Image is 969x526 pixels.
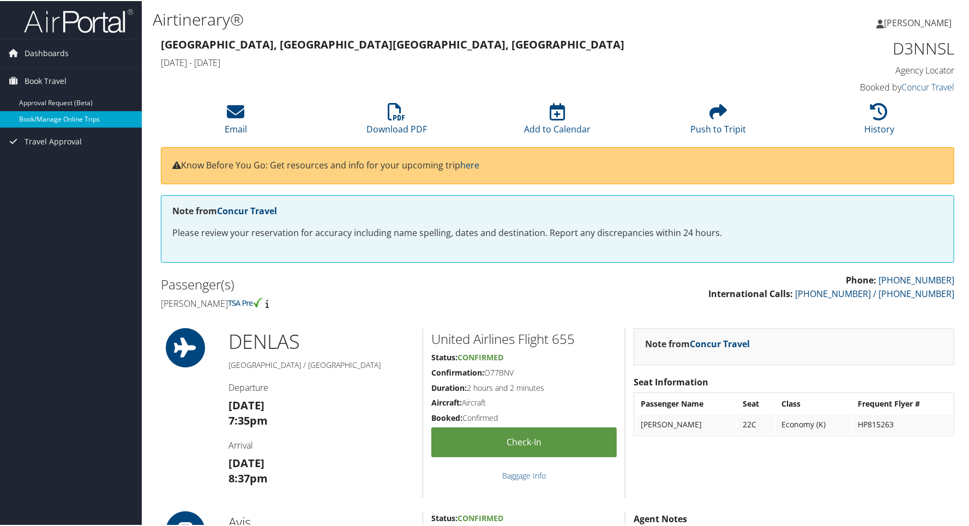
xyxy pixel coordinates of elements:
h4: Booked by [768,80,954,92]
th: Passenger Name [635,393,736,413]
a: [PHONE_NUMBER] [878,273,954,285]
p: Please review your reservation for accuracy including name spelling, dates and destination. Repor... [172,225,943,239]
td: 22C [737,414,775,433]
h1: Airtinerary® [153,7,693,30]
a: Download PDF [366,108,427,134]
strong: [DATE] [228,397,264,412]
strong: Seat Information [634,375,708,387]
h5: 2 hours and 2 minutes [431,382,617,392]
span: Confirmed [458,512,503,522]
h5: Aircraft [431,396,617,407]
strong: Agent Notes [634,512,687,524]
h1: DEN LAS [228,327,414,354]
p: Know Before You Go: Get resources and info for your upcoming trip [172,158,943,172]
td: HP815263 [852,414,953,433]
h4: [DATE] - [DATE] [161,56,752,68]
a: [PERSON_NAME] [876,5,962,38]
a: Check-in [431,426,617,456]
a: Concur Travel [901,80,954,92]
h5: Confirmed [431,412,617,422]
strong: Booked: [431,412,462,422]
h2: Passenger(s) [161,274,550,293]
h5: O77BNV [431,366,617,377]
a: [PHONE_NUMBER] / [PHONE_NUMBER] [795,287,954,299]
strong: Note from [172,204,277,216]
a: here [460,158,479,170]
a: History [864,108,894,134]
span: Dashboards [25,39,69,66]
h2: United Airlines Flight 655 [431,329,617,347]
th: Frequent Flyer # [852,393,953,413]
h1: D3NNSL [768,36,954,59]
strong: Status: [431,351,458,361]
span: [PERSON_NAME] [884,16,952,28]
strong: Confirmation: [431,366,484,377]
a: Baggage Info [502,469,546,480]
strong: 8:37pm [228,470,268,485]
span: Book Travel [25,66,67,94]
a: Concur Travel [217,204,277,216]
strong: Note from [645,337,750,349]
td: Economy (K) [776,414,851,433]
strong: Phone: [846,273,876,285]
img: airportal-logo.png [24,7,133,33]
strong: Duration: [431,382,467,392]
strong: [GEOGRAPHIC_DATA], [GEOGRAPHIC_DATA] [GEOGRAPHIC_DATA], [GEOGRAPHIC_DATA] [161,36,624,51]
strong: [DATE] [228,455,264,469]
strong: International Calls: [708,287,793,299]
h4: [PERSON_NAME] [161,297,550,309]
a: Add to Calendar [525,108,591,134]
td: [PERSON_NAME] [635,414,736,433]
strong: Aircraft: [431,396,462,407]
h4: Arrival [228,438,414,450]
span: Confirmed [458,351,503,361]
a: Concur Travel [690,337,750,349]
th: Class [776,393,851,413]
th: Seat [737,393,775,413]
span: Travel Approval [25,127,82,154]
h4: Agency Locator [768,63,954,75]
strong: Status: [431,512,458,522]
a: Email [225,108,247,134]
h4: Departure [228,380,414,392]
h5: [GEOGRAPHIC_DATA] / [GEOGRAPHIC_DATA] [228,359,414,370]
a: Push to Tripit [691,108,747,134]
strong: 7:35pm [228,412,268,427]
img: tsa-precheck.png [228,297,263,306]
